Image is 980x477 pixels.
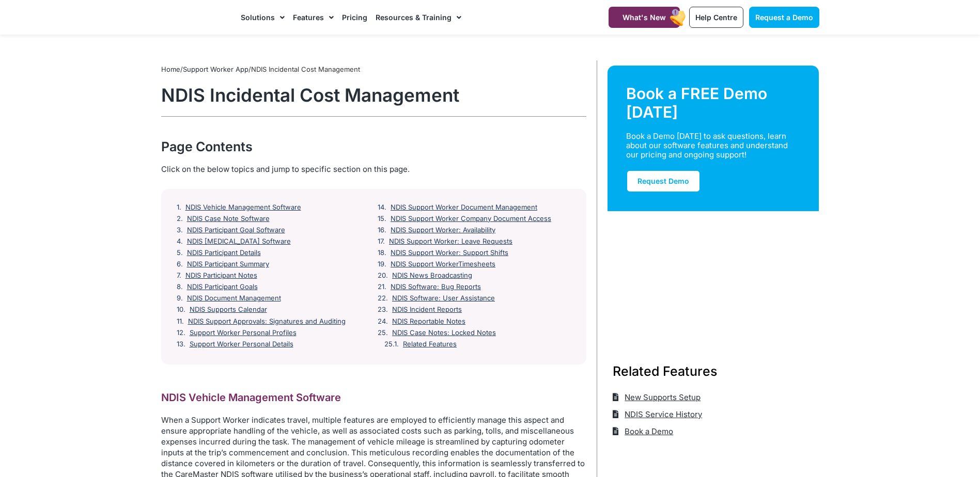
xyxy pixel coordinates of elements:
[161,10,231,25] img: CareMaster Logo
[391,283,481,291] a: NDIS Software: Bug Reports
[755,13,813,22] span: Request a Demo
[626,170,701,193] a: Request Demo
[613,423,674,440] a: Book a Demo
[403,340,457,348] a: Related Features
[391,203,537,212] a: NDIS Support Worker Document Management
[608,211,819,337] img: Support Worker and NDIS Participant out for a coffee.
[392,329,496,337] a: NDIS Case Notes: Locked Notes
[187,237,291,246] a: NDIS [MEDICAL_DATA] Software
[188,317,346,326] a: NDIS Support Approvals: Signatures and Auditing
[613,362,814,380] h3: Related Features
[391,260,495,268] a: NDIS Support WorkerTimesheets
[161,65,180,73] a: Home
[391,226,495,234] a: NDIS Support Worker: Availability
[622,389,701,406] span: New Supports Setup
[695,13,737,22] span: Help Centre
[161,137,586,156] div: Page Contents
[392,294,495,303] a: NDIS Software: User Assistance
[187,226,285,234] a: NDIS Participant Goal Software
[626,132,788,160] div: Book a Demo [DATE] to ask questions, learn about our software features and understand our pricing...
[392,317,465,326] a: NDIS Reportable Notes
[622,406,702,423] span: NDIS Service History
[613,389,701,406] a: New Supports Setup
[187,215,270,223] a: NDIS Case Note Software
[391,249,508,257] a: NDIS Support Worker: Support Shifts
[623,13,666,22] span: What's New
[622,423,673,440] span: Book a Demo
[613,406,703,423] a: NDIS Service History
[391,215,551,223] a: NDIS Support Worker Company Document Access
[749,7,819,28] a: Request a Demo
[185,272,257,280] a: NDIS Participant Notes
[187,249,261,257] a: NDIS Participant Details
[161,65,360,73] span: / /
[637,177,689,185] span: Request Demo
[626,84,801,121] div: Book a FREE Demo [DATE]
[609,7,680,28] a: What's New
[183,65,248,73] a: Support Worker App
[392,272,472,280] a: NDIS News Broadcasting
[161,391,586,404] h2: NDIS Vehicle Management Software
[187,260,269,268] a: NDIS Participant Summary
[190,306,267,314] a: NDIS Supports Calendar
[185,203,301,212] a: NDIS Vehicle Management Software
[389,237,512,246] a: NDIS Support Worker: Leave Requests
[689,7,743,28] a: Help Centre
[251,65,360,73] span: NDIS Incidental Cost Management
[190,340,293,348] a: Support Worker Personal Details
[187,294,281,303] a: NDIS Document Management
[161,84,586,106] h1: NDIS Incidental Cost Management
[392,306,462,314] a: NDIS Incident Reports
[190,329,297,337] a: Support Worker Personal Profiles
[161,164,586,175] div: Click on the below topics and jump to specific section on this page.
[187,283,258,291] a: NDIS Participant Goals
